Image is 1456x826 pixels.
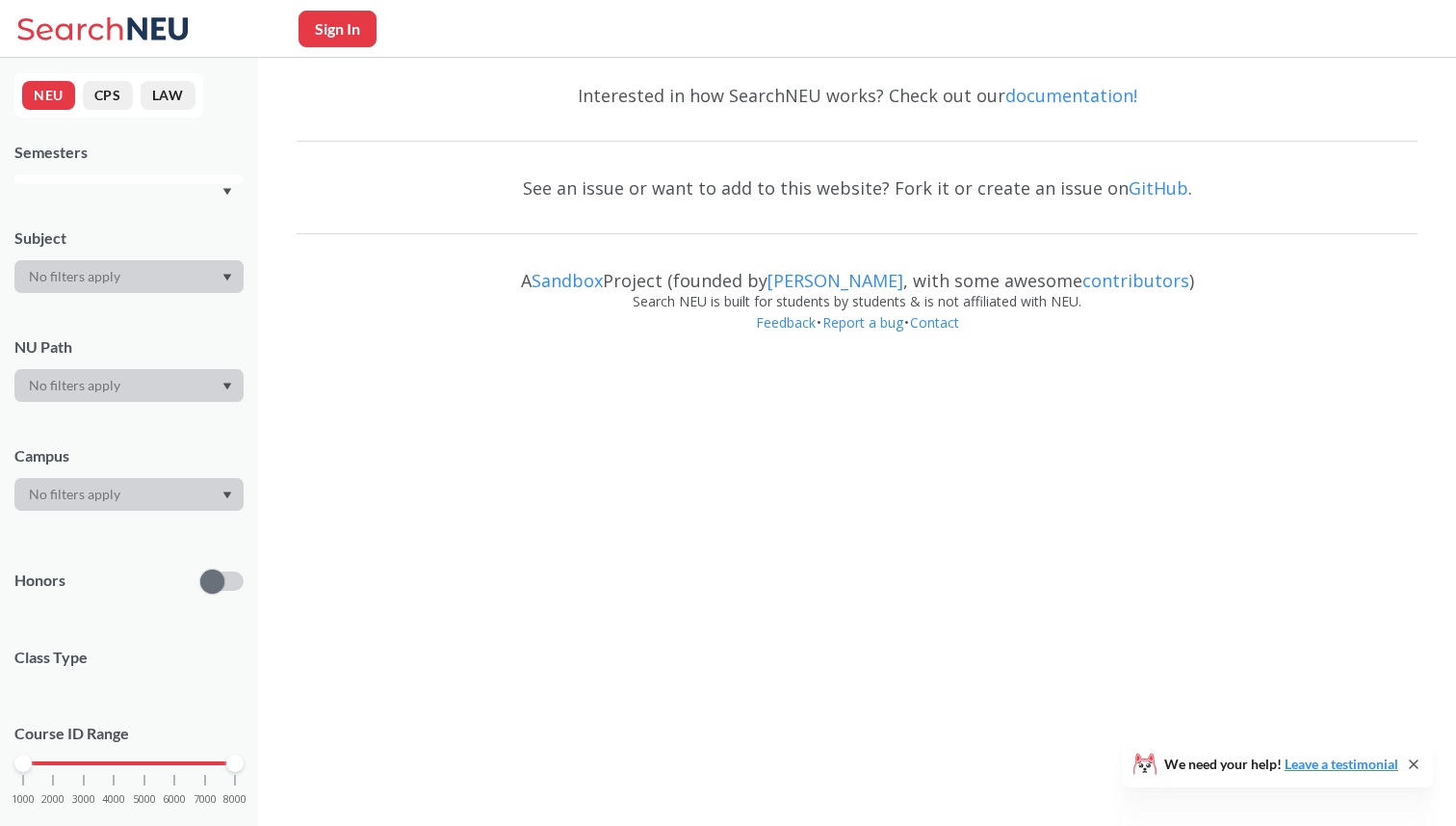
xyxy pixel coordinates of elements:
[222,383,232,390] svg: Dropdown arrow
[1082,269,1189,292] a: contributors
[14,369,244,402] div: Dropdown arrow
[222,188,232,196] svg: Dropdown arrow
[755,313,817,332] a: Feedback
[14,647,244,668] span: Class Type
[194,794,217,805] span: 7000
[72,794,95,805] span: 3000
[297,160,1417,216] div: See an issue or want to add to this website? Fork it or create an issue on .
[223,794,247,805] span: 8000
[297,312,1417,362] div: • •
[163,794,186,805] span: 6000
[14,142,244,163] div: Semesters
[909,313,960,332] a: Contact
[767,269,903,292] a: [PERSON_NAME]
[297,291,1417,312] div: Search NEU is built for students by students & is not affiliated with NEU.
[12,794,35,805] span: 1000
[1285,756,1398,772] a: Leave a testimonial
[83,81,133,110] button: CPS
[14,723,244,745] p: Course ID Range
[297,67,1417,123] div: Interested in how SearchNEU works? Check out our
[222,274,232,281] svg: Dropdown arrow
[22,81,75,110] button: NEU
[102,794,125,805] span: 4000
[821,313,904,332] a: Report a bug
[133,794,156,805] span: 5000
[532,269,603,292] a: Sandbox
[1129,176,1188,200] a: GitHub
[14,445,244,466] div: Campus
[222,492,232,499] svg: Dropdown arrow
[1164,758,1398,771] span: We need your help!
[41,794,65,805] span: 2000
[141,81,195,110] button: LAW
[14,336,244,358] div: NU Path
[1005,84,1137,107] a: documentation!
[14,227,244,249] div: Subject
[14,260,244,293] div: Dropdown arrow
[299,11,377,47] button: Sign In
[297,253,1417,291] div: A Project (founded by , with some awesome )
[14,478,244,511] div: Dropdown arrow
[14,570,65,592] p: Honors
